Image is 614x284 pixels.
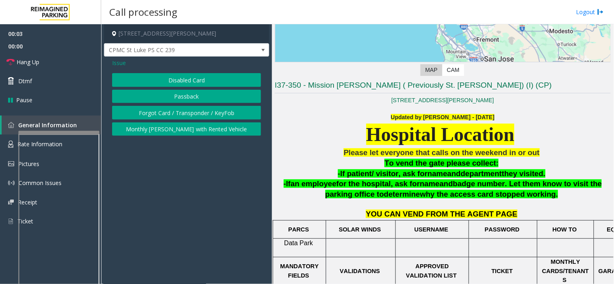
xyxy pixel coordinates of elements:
[104,24,269,43] h4: [STREET_ADDRESS][PERSON_NAME]
[17,140,62,148] span: Rate Information
[447,169,461,178] span: and
[442,64,464,76] label: CAM
[391,97,494,103] a: [STREET_ADDRESS][PERSON_NAME]
[406,263,457,278] span: APPROVED VALIDATION LIST
[420,190,558,198] span: why the access card stopped working.
[17,58,39,66] span: Hang Up
[112,122,261,136] button: Monthly [PERSON_NAME] with Rented Vehicle
[17,217,33,225] span: Ticket
[428,169,448,178] span: name
[414,226,448,233] span: USERNAME
[16,96,32,104] span: Pause
[552,226,577,233] span: HOW TO
[112,73,261,87] button: Disabled Card
[366,210,517,218] span: YOU CAN VEND FROM THE AGENT PAGE
[8,200,14,205] img: 'icon'
[284,240,313,246] span: Data Park
[485,226,520,233] span: PASSWORD
[104,44,236,57] span: CPMC St Luke PS CC 239
[440,179,453,188] span: and
[8,122,14,128] img: 'icon'
[18,77,32,85] span: Dtmf
[576,8,604,16] a: Logout
[112,59,126,67] span: Issue
[453,179,505,188] span: badge number
[275,80,611,93] h3: I37-350 - Mission [PERSON_NAME] ( Previously St. [PERSON_NAME]) (I) (CP)
[284,179,291,188] span: -If
[8,218,13,225] img: 'icon'
[340,268,380,274] span: VALIDATIONS
[502,169,546,178] span: they visited.
[492,268,513,274] span: TICKET
[112,90,261,103] button: Passback
[339,226,381,233] span: SOLAR WINDS
[291,179,336,188] span: an employee
[338,169,428,178] span: -If patient/ visitor, ask for
[112,106,261,120] button: Forgot Card / Transponder / KeyFob
[8,161,14,166] img: 'icon'
[344,148,540,157] span: Please let everyone that calls on the weekend in or out
[288,226,309,233] span: PARCS
[8,141,13,148] img: 'icon'
[421,64,442,76] label: Map
[420,179,440,188] span: name
[366,124,515,145] span: Hospital Location
[385,159,499,167] span: To vend the gate please collect:
[542,259,589,283] span: MONTHLY CARDS/TENANTS
[384,190,420,198] span: determine
[105,2,181,22] h3: Call processing
[461,169,502,178] span: department
[391,114,495,120] b: Updated by [PERSON_NAME] - [DATE]
[18,198,37,206] span: Receipt
[336,179,420,188] span: for the hospital, ask for
[597,8,604,16] img: logout
[2,116,101,135] a: General Information
[18,121,77,129] span: General Information
[8,180,15,186] img: 'icon'
[280,263,320,278] span: MANDATORY FIELDS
